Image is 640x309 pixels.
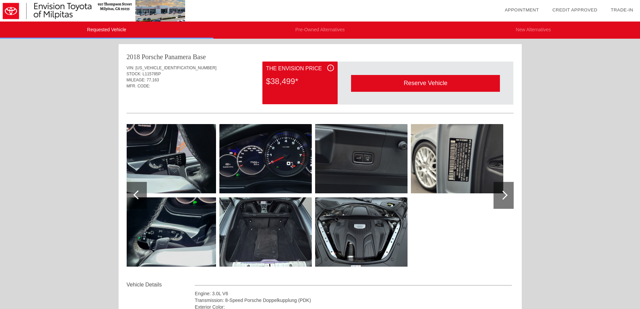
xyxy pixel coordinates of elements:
div: The Envision Price [266,65,334,73]
img: image.aspx [219,197,312,267]
span: [US_VEHICLE_IDENTIFICATION_NUMBER] [135,66,216,70]
img: image.aspx [124,124,216,193]
span: i [330,66,331,70]
img: image.aspx [411,124,503,193]
span: 77,163 [147,78,159,82]
div: $38,499* [266,73,334,90]
li: Pre-Owned Alternatives [213,22,427,39]
span: MILEAGE: [127,78,146,82]
div: Vehicle Details [127,281,195,289]
span: STOCK: [127,72,141,76]
img: image.aspx [315,197,408,267]
span: MFR. CODE: [127,84,151,88]
div: Engine: 3.0L V6 [195,290,512,297]
a: Appointment [505,7,539,12]
a: Credit Approved [552,7,597,12]
div: 2018 Porsche Panamera [127,52,191,62]
div: Reserve Vehicle [351,75,500,91]
div: Base [193,52,206,62]
img: image.aspx [219,124,312,193]
div: Transmission: 8-Speed Porsche Doppelkupplung (PDK) [195,297,512,304]
span: VIN: [127,66,134,70]
a: Trade-In [611,7,633,12]
img: image.aspx [124,197,216,267]
span: L115785P [142,72,161,76]
li: New Alternatives [427,22,640,39]
div: Quoted on [DATE] 2:09:11 PM [127,93,514,104]
img: image.aspx [315,124,408,193]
